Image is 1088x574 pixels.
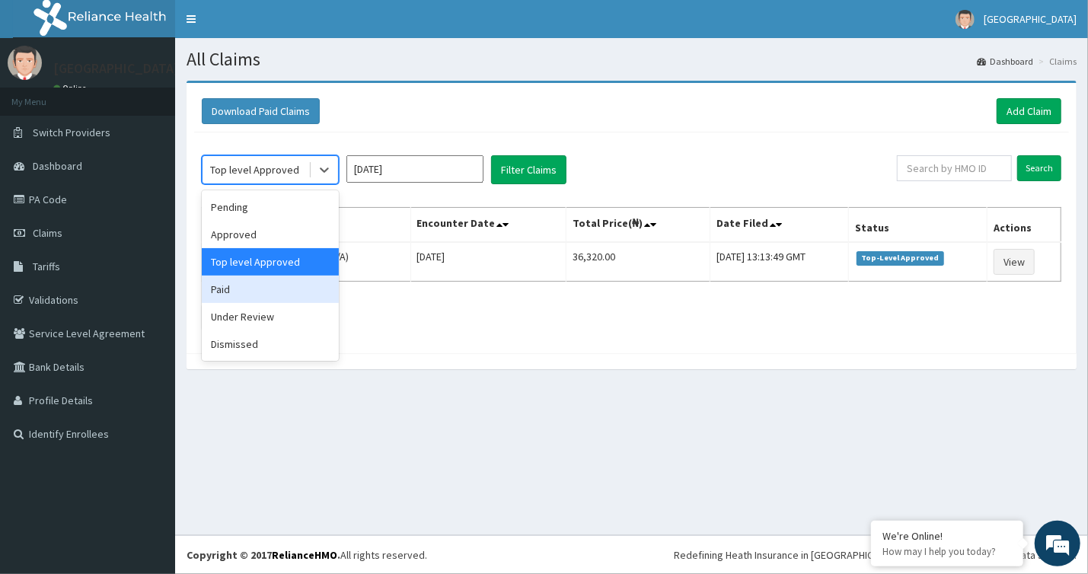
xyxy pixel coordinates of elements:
[202,303,339,330] div: Under Review
[175,535,1088,574] footer: All rights reserved.
[88,192,210,346] span: We're online!
[410,208,566,243] th: Encounter Date
[987,208,1061,243] th: Actions
[33,226,62,240] span: Claims
[1017,155,1061,181] input: Search
[882,529,1012,543] div: We're Online!
[566,242,710,282] td: 36,320.00
[710,242,849,282] td: [DATE] 13:13:49 GMT
[410,242,566,282] td: [DATE]
[897,155,1012,181] input: Search by HMO ID
[956,10,975,29] img: User Image
[997,98,1061,124] a: Add Claim
[857,251,944,265] span: Top-Level Approved
[674,547,1077,563] div: Redefining Heath Insurance in [GEOGRAPHIC_DATA] using Telemedicine and Data Science!
[202,248,339,276] div: Top level Approved
[491,155,566,184] button: Filter Claims
[202,330,339,358] div: Dismissed
[8,416,290,469] textarea: Type your message and hit 'Enter'
[33,126,110,139] span: Switch Providers
[566,208,710,243] th: Total Price(₦)
[202,221,339,248] div: Approved
[187,49,1077,69] h1: All Claims
[710,208,849,243] th: Date Filed
[53,62,179,75] p: [GEOGRAPHIC_DATA]
[33,159,82,173] span: Dashboard
[202,276,339,303] div: Paid
[882,545,1012,558] p: How may I help you today?
[28,76,62,114] img: d_794563401_company_1708531726252_794563401
[984,12,1077,26] span: [GEOGRAPHIC_DATA]
[33,260,60,273] span: Tariffs
[994,249,1035,275] a: View
[202,193,339,221] div: Pending
[202,98,320,124] button: Download Paid Claims
[977,55,1033,68] a: Dashboard
[210,162,299,177] div: Top level Approved
[346,155,483,183] input: Select Month and Year
[849,208,987,243] th: Status
[53,83,90,94] a: Online
[272,548,337,562] a: RelianceHMO
[250,8,286,44] div: Minimize live chat window
[187,548,340,562] strong: Copyright © 2017 .
[79,85,256,105] div: Chat with us now
[1035,55,1077,68] li: Claims
[8,46,42,80] img: User Image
